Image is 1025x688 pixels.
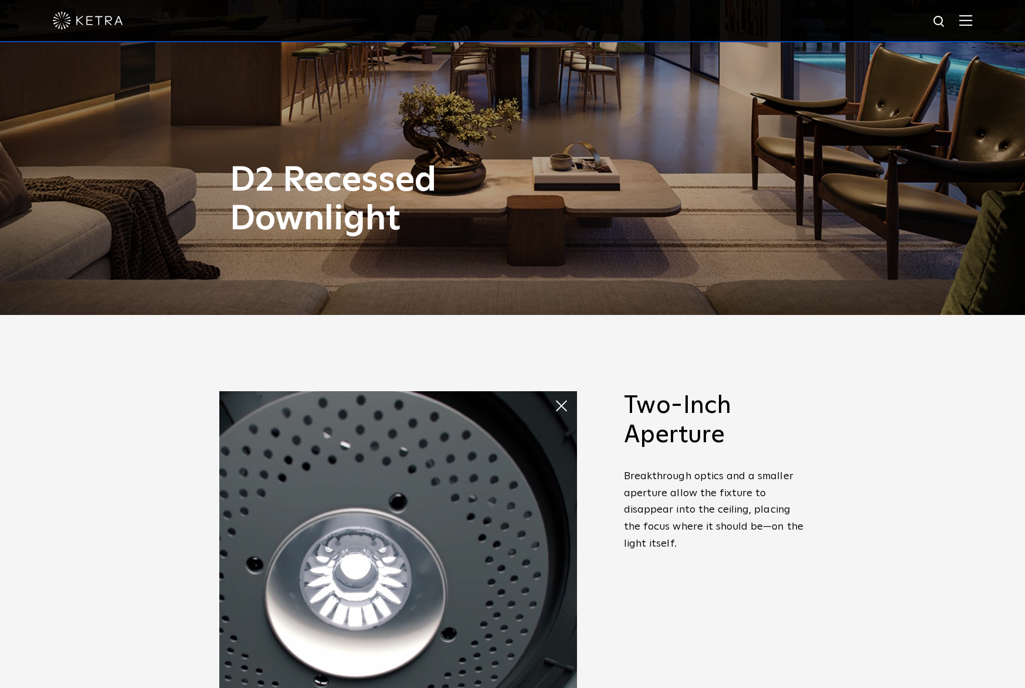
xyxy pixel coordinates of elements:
h2: Two-Inch Aperture [624,391,806,450]
h1: D2 Recessed Downlight [230,161,561,239]
img: ketra-logo-2019-white [53,12,123,29]
img: search icon [932,15,947,29]
p: Breakthrough optics and a smaller aperture allow the fixture to disappear into the ceiling, placi... [624,468,806,553]
img: Hamburger%20Nav.svg [959,15,972,26]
